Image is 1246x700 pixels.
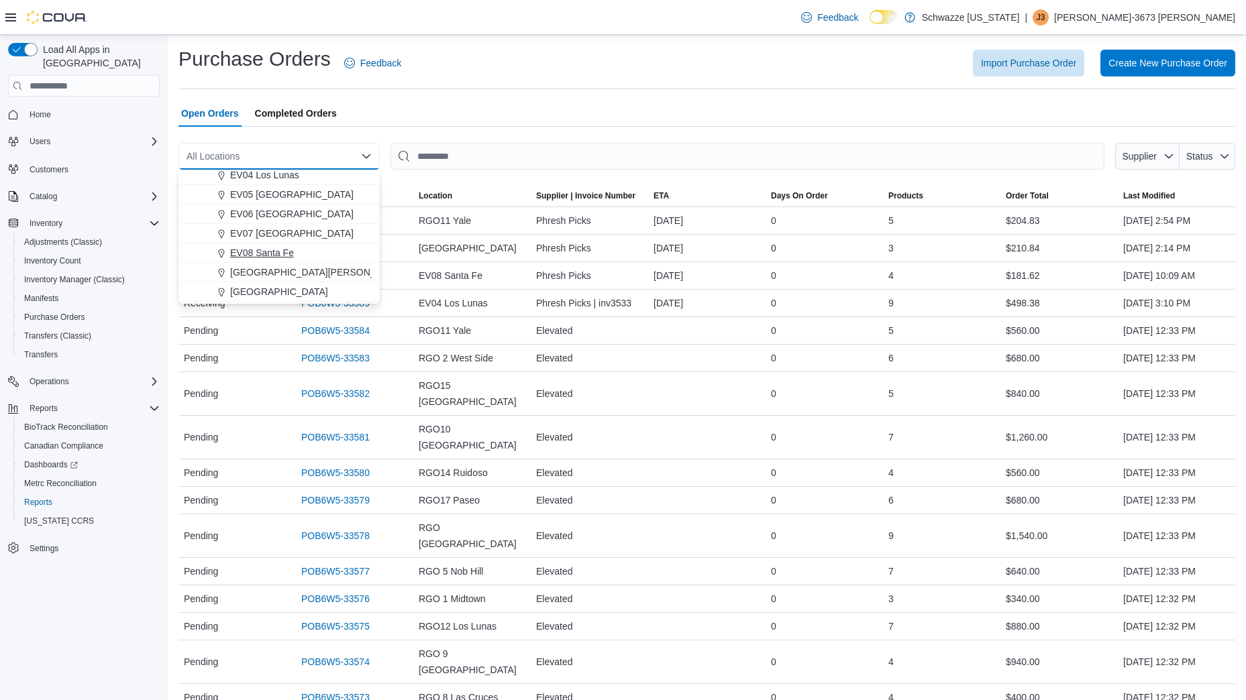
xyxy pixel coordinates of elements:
button: Reports [3,399,165,418]
span: Purchase Orders [19,309,160,325]
button: Users [3,132,165,151]
button: Last Modified [1118,185,1235,207]
div: $498.38 [1000,290,1118,316]
button: Purchase Orders [13,308,165,327]
span: 9 [888,528,894,544]
span: Pending [184,618,218,634]
div: $680.00 [1000,345,1118,371]
span: Inventory Manager (Classic) [19,272,160,288]
span: Products [888,190,923,201]
button: Inventory Count [13,251,165,270]
span: 7 [888,429,894,445]
a: Dashboards [13,455,165,474]
div: Elevated [531,648,648,675]
p: Schwazze [US_STATE] [922,9,1020,25]
button: Import Purchase Order [973,50,1084,76]
div: [DATE] [648,235,766,261]
span: 5 [888,213,894,229]
span: RGO 9 [GEOGRAPHIC_DATA] [419,646,525,678]
span: Supplier | Invoice Number [536,190,635,201]
span: Transfers [24,349,58,360]
span: 0 [771,492,776,508]
a: Dashboards [19,457,83,473]
span: Create New Purchase Order [1108,56,1227,70]
a: POB6W5-33577 [301,563,370,579]
span: Canadian Compliance [19,438,160,454]
button: Users [24,133,56,150]
span: Pending [184,591,218,607]
button: EV06 [GEOGRAPHIC_DATA] [178,205,380,224]
a: Manifests [19,290,64,306]
button: EV07 [GEOGRAPHIC_DATA] [178,224,380,243]
div: [DATE] 12:32 PM [1118,585,1235,612]
div: [DATE] 12:32 PM [1118,648,1235,675]
div: $181.62 [1000,262,1118,289]
div: [DATE] 10:09 AM [1118,262,1235,289]
span: Metrc Reconciliation [24,478,97,489]
a: POB6W5-33582 [301,386,370,402]
button: Location [413,185,531,207]
button: Metrc Reconciliation [13,474,165,493]
div: Elevated [531,459,648,486]
span: Inventory Count [19,253,160,269]
button: Customers [3,159,165,178]
span: Operations [30,376,69,387]
div: [DATE] 2:14 PM [1118,235,1235,261]
span: Operations [24,373,160,390]
a: Reports [19,494,58,510]
div: [DATE] 12:33 PM [1118,345,1235,371]
span: 0 [771,563,776,579]
span: 0 [771,213,776,229]
span: 0 [771,295,776,311]
div: [DATE] 12:33 PM [1118,424,1235,451]
button: [US_STATE] CCRS [13,512,165,530]
button: Home [3,105,165,124]
button: [GEOGRAPHIC_DATA][PERSON_NAME] [178,263,380,282]
span: Purchase Orders [24,312,85,323]
button: Products [883,185,1000,207]
span: 0 [771,429,776,445]
span: Feedback [817,11,858,24]
button: EV08 Santa Fe [178,243,380,263]
span: Adjustments (Classic) [24,237,102,247]
span: Customers [30,164,68,175]
span: EV05 [GEOGRAPHIC_DATA] [230,188,354,201]
div: $204.83 [1000,207,1118,234]
button: Inventory [24,215,68,231]
div: [DATE] 12:33 PM [1118,380,1235,407]
div: [DATE] [648,262,766,289]
button: Adjustments (Classic) [13,233,165,251]
span: Settings [24,540,160,557]
div: [DATE] 12:33 PM [1118,459,1235,486]
div: [DATE] 12:32 PM [1118,613,1235,640]
span: 0 [771,386,776,402]
span: RGO 1 Midtown [419,591,486,607]
span: [US_STATE] CCRS [24,516,94,526]
span: Manifests [19,290,160,306]
a: Transfers [19,347,63,363]
span: 0 [771,323,776,339]
a: Inventory Count [19,253,87,269]
div: $340.00 [1000,585,1118,612]
div: Phresh Picks [531,262,648,289]
span: 0 [771,618,776,634]
div: [DATE] 12:33 PM [1118,317,1235,344]
div: [DATE] 12:33 PM [1118,558,1235,585]
h1: Purchase Orders [178,46,331,72]
button: EV05 [GEOGRAPHIC_DATA] [178,185,380,205]
div: Elevated [531,380,648,407]
span: 9 [888,295,894,311]
span: J3 [1037,9,1045,25]
a: [US_STATE] CCRS [19,513,99,529]
p: [PERSON_NAME]-3673 [PERSON_NAME] [1054,9,1235,25]
a: Metrc Reconciliation [19,475,102,491]
a: POB6W5-33581 [301,429,370,445]
span: RGO 5 Nob Hill [419,563,483,579]
span: Load All Apps in [GEOGRAPHIC_DATA] [38,43,160,70]
a: POB6W5-33583 [301,350,370,366]
span: EV04 Los Lunas [419,295,488,311]
div: $940.00 [1000,648,1118,675]
button: Transfers [13,345,165,364]
span: [GEOGRAPHIC_DATA] [419,240,517,256]
span: 4 [888,654,894,670]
